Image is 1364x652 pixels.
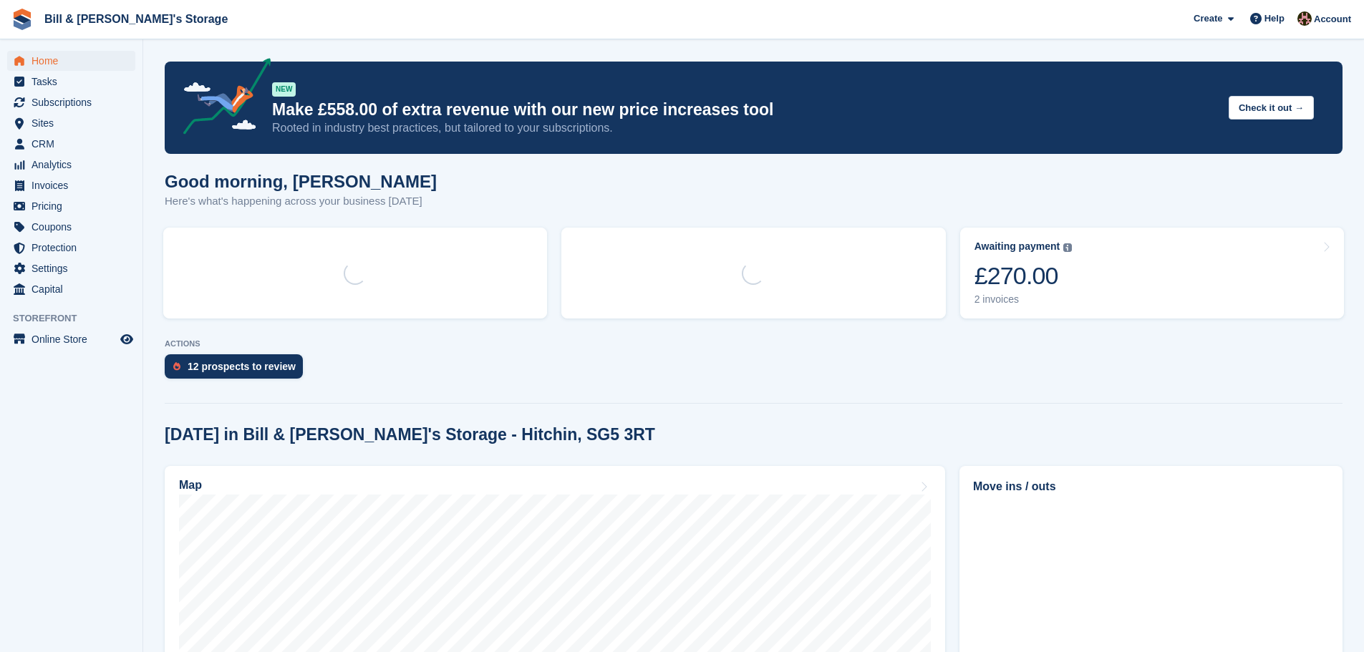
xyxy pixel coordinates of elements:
span: Capital [32,279,117,299]
a: menu [7,238,135,258]
span: Invoices [32,175,117,195]
span: Storefront [13,311,142,326]
img: icon-info-grey-7440780725fd019a000dd9b08b2336e03edf1995a4989e88bcd33f0948082b44.svg [1063,243,1072,252]
a: Awaiting payment £270.00 2 invoices [960,228,1344,318]
div: Awaiting payment [974,240,1060,253]
a: menu [7,155,135,175]
a: Bill & [PERSON_NAME]'s Storage [39,7,233,31]
a: menu [7,196,135,216]
a: menu [7,113,135,133]
p: Make £558.00 of extra revenue with our new price increases tool [272,99,1217,120]
span: CRM [32,134,117,154]
h2: Move ins / outs [973,478,1329,495]
p: Here's what's happening across your business [DATE] [165,193,437,210]
span: Account [1314,12,1351,26]
div: 12 prospects to review [188,361,296,372]
span: Pricing [32,196,117,216]
div: 2 invoices [974,293,1073,306]
a: menu [7,72,135,92]
span: Help [1264,11,1285,26]
span: Sites [32,113,117,133]
h2: Map [179,479,202,492]
img: price-adjustments-announcement-icon-8257ccfd72463d97f412b2fc003d46551f7dbcb40ab6d574587a9cd5c0d94... [171,58,271,140]
a: menu [7,134,135,154]
h1: Good morning, [PERSON_NAME] [165,172,437,191]
span: Tasks [32,72,117,92]
a: menu [7,258,135,278]
a: menu [7,92,135,112]
span: Coupons [32,217,117,237]
span: Create [1194,11,1222,26]
span: Subscriptions [32,92,117,112]
button: Check it out → [1229,96,1314,120]
a: menu [7,329,135,349]
a: menu [7,279,135,299]
span: Online Store [32,329,117,349]
a: menu [7,217,135,237]
div: £270.00 [974,261,1073,291]
a: menu [7,51,135,71]
div: NEW [272,82,296,97]
p: ACTIONS [165,339,1343,349]
a: Preview store [118,331,135,348]
span: Protection [32,238,117,258]
span: Settings [32,258,117,278]
img: Jack Bottesch [1297,11,1312,26]
img: stora-icon-8386f47178a22dfd0bd8f6a31ec36ba5ce8667c1dd55bd0f319d3a0aa187defe.svg [11,9,33,30]
a: 12 prospects to review [165,354,310,386]
a: menu [7,175,135,195]
span: Home [32,51,117,71]
img: prospect-51fa495bee0391a8d652442698ab0144808aea92771e9ea1ae160a38d050c398.svg [173,362,180,371]
p: Rooted in industry best practices, but tailored to your subscriptions. [272,120,1217,136]
h2: [DATE] in Bill & [PERSON_NAME]'s Storage - Hitchin, SG5 3RT [165,425,655,444]
span: Analytics [32,155,117,175]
